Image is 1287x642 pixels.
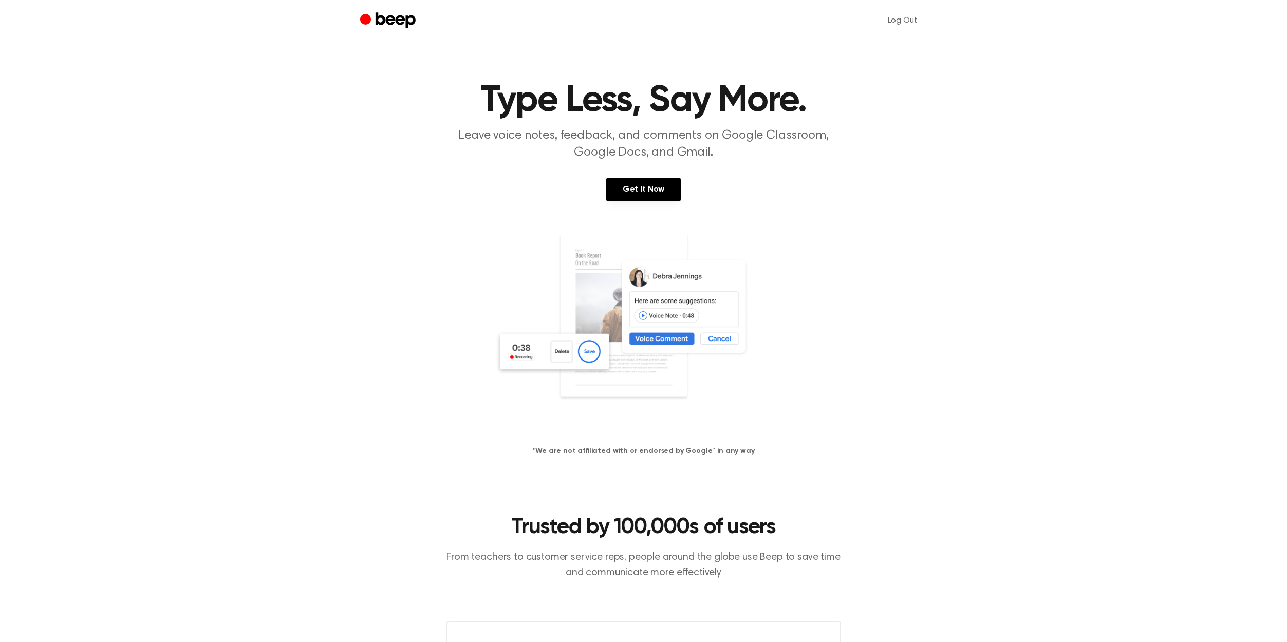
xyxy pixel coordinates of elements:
[878,8,927,33] a: Log Out
[446,514,841,541] h2: Trusted by 100,000s of users
[381,82,907,119] h1: Type Less, Say More.
[446,550,841,580] p: From teachers to customer service reps, people around the globe use Beep to save time and communi...
[12,446,1275,457] h4: *We are not affiliated with or endorsed by Google™ in any way
[446,127,841,161] p: Leave voice notes, feedback, and comments on Google Classroom, Google Docs, and Gmail.
[606,178,681,201] a: Get It Now
[495,232,793,429] img: Voice Comments on Docs and Recording Widget
[360,11,418,31] a: Beep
